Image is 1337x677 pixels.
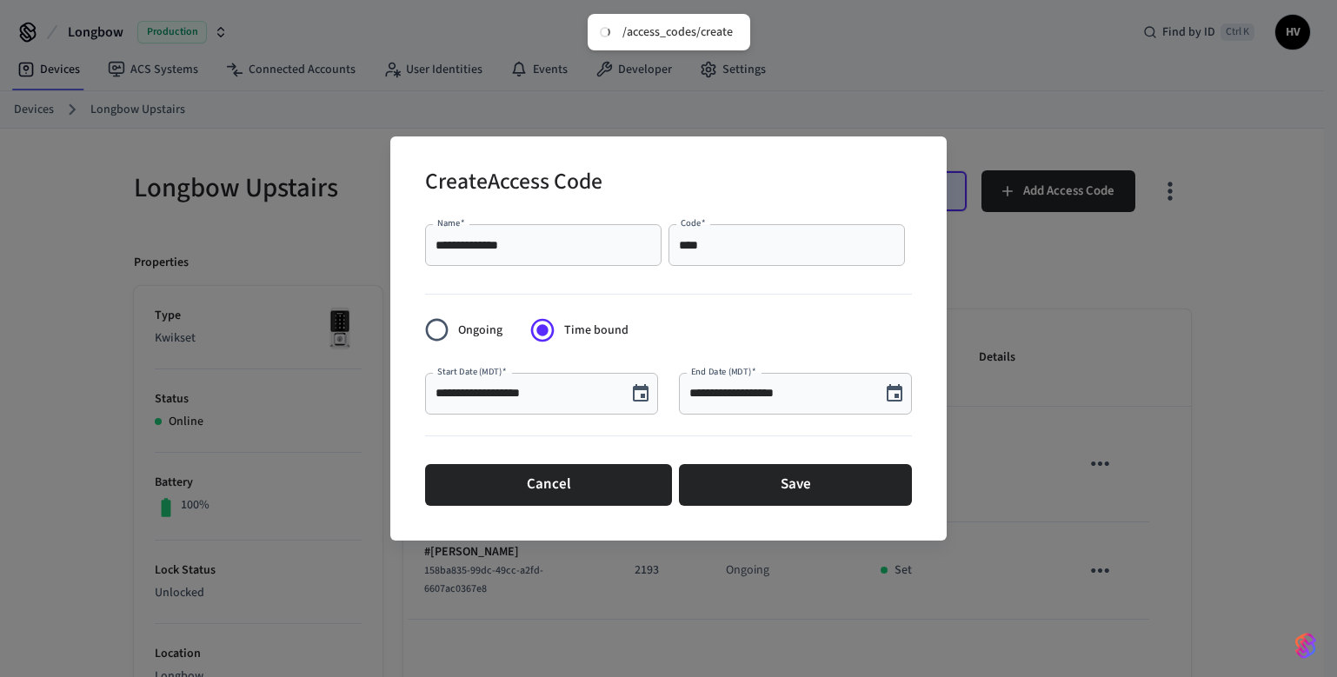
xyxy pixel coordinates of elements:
[691,365,755,378] label: End Date (MDT)
[681,216,706,229] label: Code
[623,376,658,411] button: Choose date, selected date is Oct 27, 2025
[622,24,733,40] div: /access_codes/create
[458,322,502,340] span: Ongoing
[425,157,602,210] h2: Create Access Code
[564,322,629,340] span: Time bound
[877,376,912,411] button: Choose date, selected date is Oct 30, 2025
[1295,632,1316,660] img: SeamLogoGradient.69752ec5.svg
[425,464,672,506] button: Cancel
[679,464,912,506] button: Save
[437,365,507,378] label: Start Date (MDT)
[437,216,465,229] label: Name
